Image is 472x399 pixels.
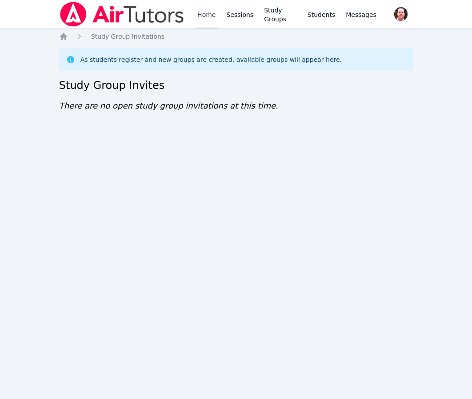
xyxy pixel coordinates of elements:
[80,55,342,64] div: As students register and new groups are created, available groups will appear here.
[59,2,185,27] img: Air Tutors
[59,32,413,41] nav: Breadcrumb
[59,101,278,110] span: There are no open study group invitations at this time.
[346,10,376,19] span: Messages
[59,78,413,93] h2: Study Group Invites
[91,32,164,41] a: Study Group Invitations
[91,33,164,40] span: Study Group Invitations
